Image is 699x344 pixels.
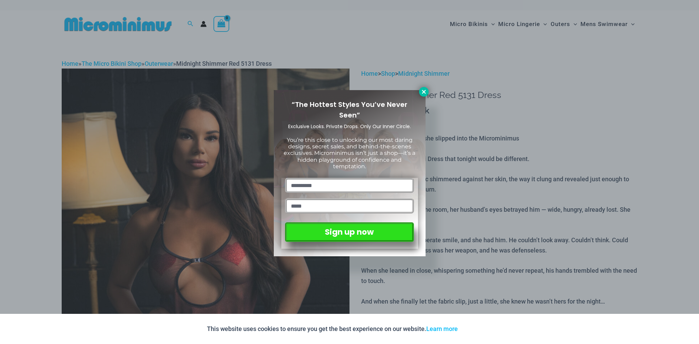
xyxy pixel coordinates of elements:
span: Exclusive Looks. Private Drops. Only Our Inner Circle. [288,123,411,130]
button: Close [419,87,429,97]
button: Accept [463,321,492,337]
a: Learn more [426,325,458,332]
span: “The Hottest Styles You’ve Never Seen” [292,100,407,120]
span: You’re this close to unlocking our most daring designs, secret sales, and behind-the-scenes exclu... [284,137,415,170]
p: This website uses cookies to ensure you get the best experience on our website. [207,324,458,334]
button: Sign up now [285,222,414,242]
